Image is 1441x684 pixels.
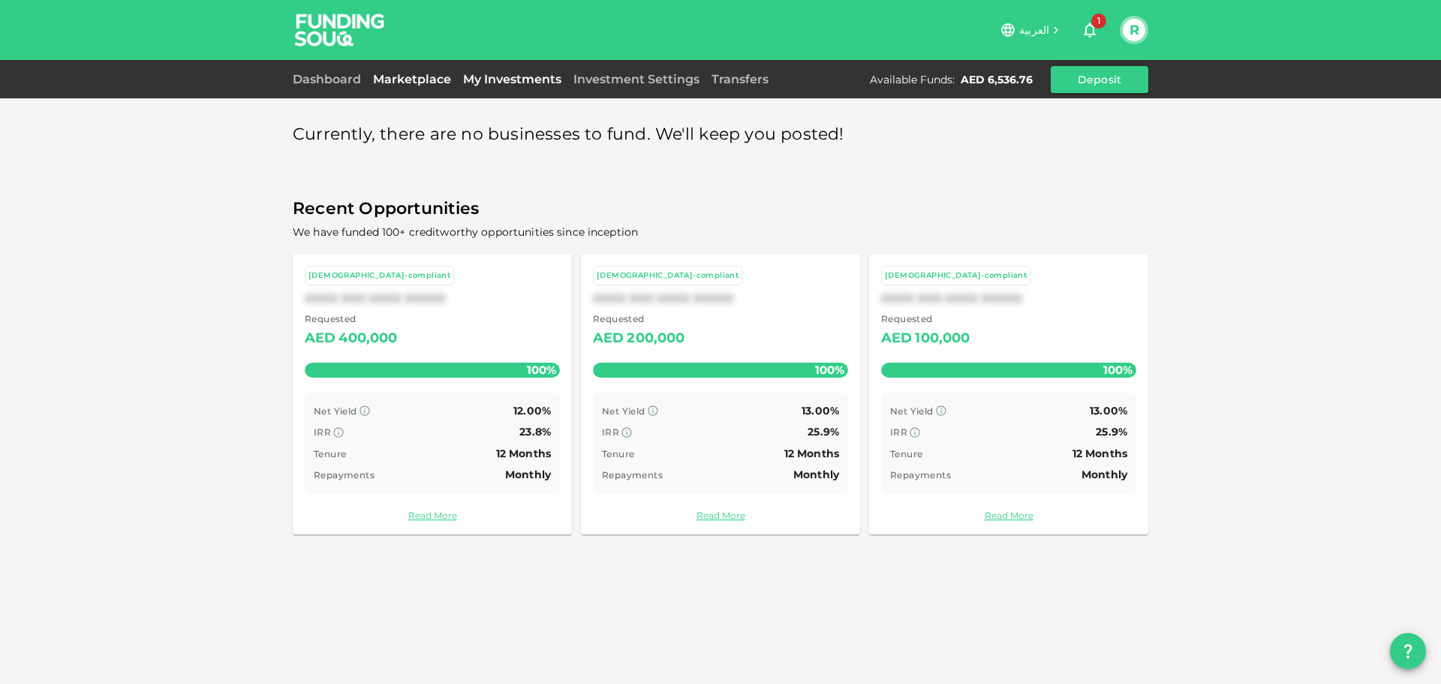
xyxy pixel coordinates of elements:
[870,72,955,87] div: Available Funds :
[869,254,1148,535] a: [DEMOGRAPHIC_DATA]-compliantXXXX XXX XXXX XXXXX Requested AED100,000100% Net Yield 13.00% IRR 25....
[881,312,970,327] span: Requested
[523,359,560,381] span: 100%
[293,225,638,239] span: We have funded 100+ creditworthy opportunities since inception
[293,72,367,86] a: Dashboard
[890,469,951,481] span: Repayments
[1082,468,1127,481] span: Monthly
[496,447,551,460] span: 12 Months
[305,508,560,523] a: Read More
[890,448,922,460] span: Tenure
[1051,66,1148,93] button: Deposit
[1075,15,1105,45] button: 1
[513,404,551,417] span: 12.00%
[314,448,346,460] span: Tenure
[602,405,645,417] span: Net Yield
[597,270,739,282] div: [DEMOGRAPHIC_DATA]-compliant
[915,327,970,351] div: 100,000
[314,426,331,438] span: IRR
[593,327,624,351] div: AED
[627,327,684,351] div: 200,000
[519,425,551,438] span: 23.8%
[593,312,685,327] span: Requested
[581,254,860,535] a: [DEMOGRAPHIC_DATA]-compliantXXXX XXX XXXX XXXXX Requested AED200,000100% Net Yield 13.00% IRR 25....
[1019,23,1049,37] span: العربية
[881,508,1136,523] a: Read More
[1072,447,1127,460] span: 12 Months
[593,508,848,523] a: Read More
[367,72,457,86] a: Marketplace
[293,194,1148,224] span: Recent Opportunities
[1090,404,1127,417] span: 13.00%
[293,254,572,535] a: [DEMOGRAPHIC_DATA]-compliantXXXX XXX XXXX XXXXX Requested AED400,000100% Net Yield 12.00% IRR 23....
[567,72,705,86] a: Investment Settings
[705,72,775,86] a: Transfers
[293,120,844,149] span: Currently, there are no businesses to fund. We'll keep you posted!
[305,291,560,306] div: XXXX XXX XXXX XXXXX
[802,404,839,417] span: 13.00%
[1096,425,1127,438] span: 25.9%
[881,291,1136,306] div: XXXX XXX XXXX XXXXX
[793,468,839,481] span: Monthly
[457,72,567,86] a: My Investments
[961,72,1033,87] div: AED 6,536.76
[1100,359,1136,381] span: 100%
[314,469,375,481] span: Repayments
[338,327,397,351] div: 400,000
[808,425,839,438] span: 25.9%
[890,405,934,417] span: Net Yield
[602,426,619,438] span: IRR
[885,270,1027,282] div: [DEMOGRAPHIC_DATA]-compliant
[890,426,907,438] span: IRR
[602,469,663,481] span: Repayments
[314,405,357,417] span: Net Yield
[1123,19,1145,41] button: R
[602,448,634,460] span: Tenure
[1091,14,1106,29] span: 1
[784,447,839,460] span: 12 Months
[305,327,335,351] div: AED
[593,291,848,306] div: XXXX XXX XXXX XXXXX
[811,359,848,381] span: 100%
[305,312,398,327] span: Requested
[505,468,551,481] span: Monthly
[1390,633,1426,669] button: question
[881,327,912,351] div: AED
[308,270,450,282] div: [DEMOGRAPHIC_DATA]-compliant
